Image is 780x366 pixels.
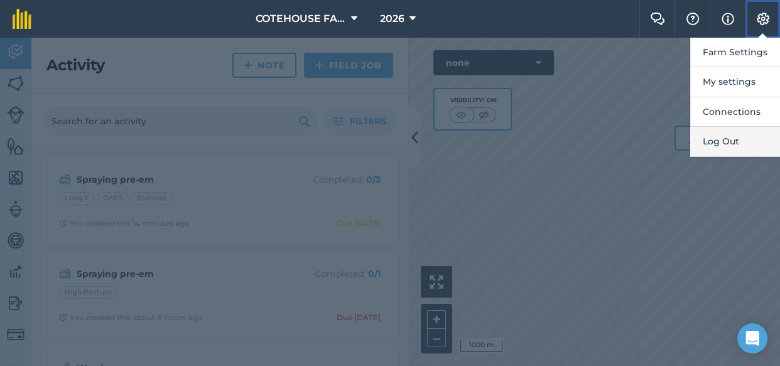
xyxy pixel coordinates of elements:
div: Open Intercom Messenger [737,323,767,353]
img: Two speech bubbles overlapping with the left bubble in the forefront [650,13,665,25]
img: fieldmargin Logo [13,9,31,29]
span: 2026 [379,11,404,26]
button: Log Out [690,127,780,156]
button: Farm Settings [690,38,780,67]
img: A question mark icon [685,13,700,25]
span: COTEHOUSE FARM [256,11,346,26]
button: My settings [690,67,780,97]
button: Connections [690,97,780,127]
img: svg+xml;base64,PHN2ZyB4bWxucz0iaHR0cDovL3d3dy53My5vcmcvMjAwMC9zdmciIHdpZHRoPSIxNyIgaGVpZ2h0PSIxNy... [722,11,734,26]
img: A cog icon [756,13,771,25]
